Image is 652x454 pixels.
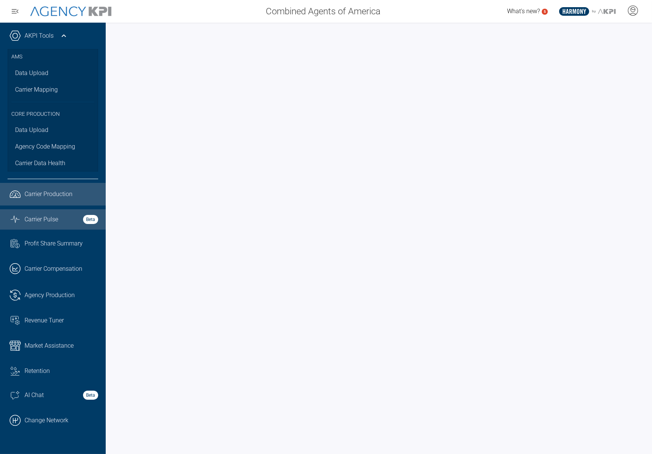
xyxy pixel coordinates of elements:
span: Carrier Pulse [25,215,58,224]
text: 5 [544,9,546,14]
span: Profit Share Summary [25,239,83,248]
a: Data Upload [8,65,98,81]
div: Retention [25,367,98,376]
h3: AMS [11,49,94,65]
span: Agency Production [25,291,75,300]
img: AgencyKPI [30,6,111,17]
h3: Core Production [11,102,94,122]
span: Combined Agents of America [266,5,381,18]
a: AKPI Tools [25,31,54,40]
span: What's new? [507,8,540,15]
strong: Beta [83,215,98,224]
span: Market Assistance [25,341,74,350]
span: AI Chat [25,391,44,400]
a: 5 [542,9,548,15]
strong: Beta [83,391,98,400]
span: Carrier Data Health [15,159,65,168]
a: Data Upload [8,122,98,138]
a: Agency Code Mapping [8,138,98,155]
a: Carrier Mapping [8,81,98,98]
span: Carrier Compensation [25,264,82,273]
span: Carrier Production [25,190,72,199]
a: Carrier Data Health [8,155,98,172]
span: Revenue Tuner [25,316,64,325]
